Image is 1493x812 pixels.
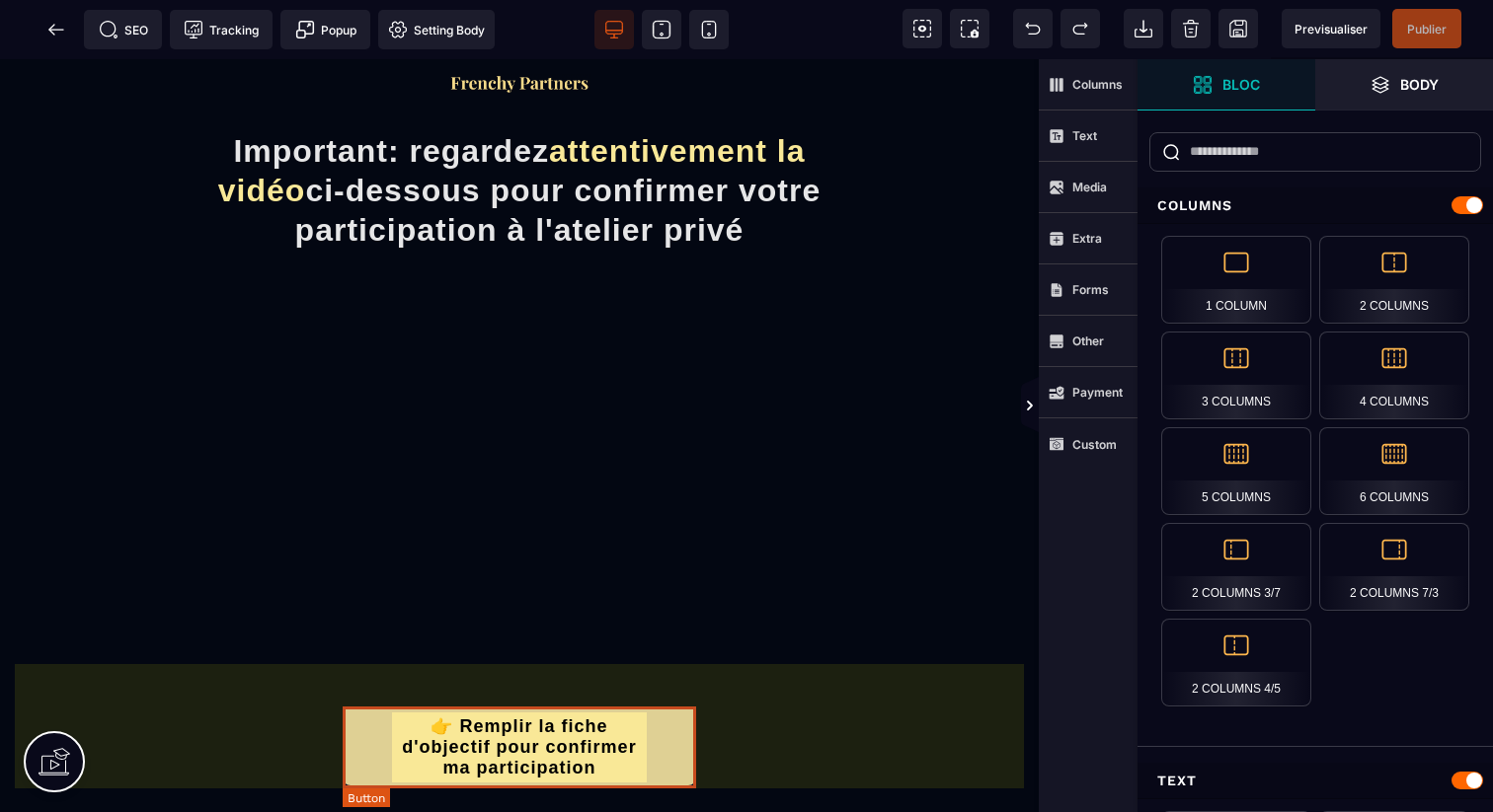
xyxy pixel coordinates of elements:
span: Previsualiser [1295,22,1368,37]
h1: Important: regardez ci-dessous pour confirmer votre participation à l'atelier privé [166,62,873,200]
strong: Other [1072,333,1104,348]
div: 3 Columns [1161,332,1311,419]
span: Tracking [184,20,259,39]
strong: Columns [1072,77,1123,92]
div: Columns [1138,187,1493,224]
button: 👉 Remplir la fiche d'objectif pour confirmer ma participation [343,647,696,726]
div: 4 Columns [1319,332,1469,419]
div: 1 Column [1161,236,1311,324]
span: Screenshot [950,9,989,48]
strong: Extra [1072,231,1102,246]
span: View components [903,9,942,48]
strong: Bloc [1222,77,1260,92]
div: Text [1138,763,1493,799]
div: 6 Columns [1319,427,1469,515]
strong: Body [1400,77,1439,92]
strong: Media [1072,180,1107,194]
div: 5 Columns [1161,427,1311,515]
div: 2 Columns [1319,236,1469,324]
img: f2a3730b544469f405c58ab4be6274e8_Capture_d%E2%80%99e%CC%81cran_2025-09-01_a%CC%80_20.57.27.png [448,15,589,34]
strong: Payment [1072,385,1123,400]
strong: Forms [1072,282,1109,297]
strong: Text [1072,128,1097,143]
span: SEO [99,20,148,39]
span: Open Layer Manager [1315,59,1493,111]
span: Popup [295,20,356,39]
div: 2 Columns 7/3 [1319,523,1469,611]
span: Open Blocks [1138,59,1315,111]
span: Preview [1282,9,1380,48]
span: Setting Body [388,20,485,39]
div: 2 Columns 3/7 [1161,523,1311,611]
div: 2 Columns 4/5 [1161,619,1311,706]
span: Publier [1407,22,1447,37]
strong: Custom [1072,437,1117,452]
